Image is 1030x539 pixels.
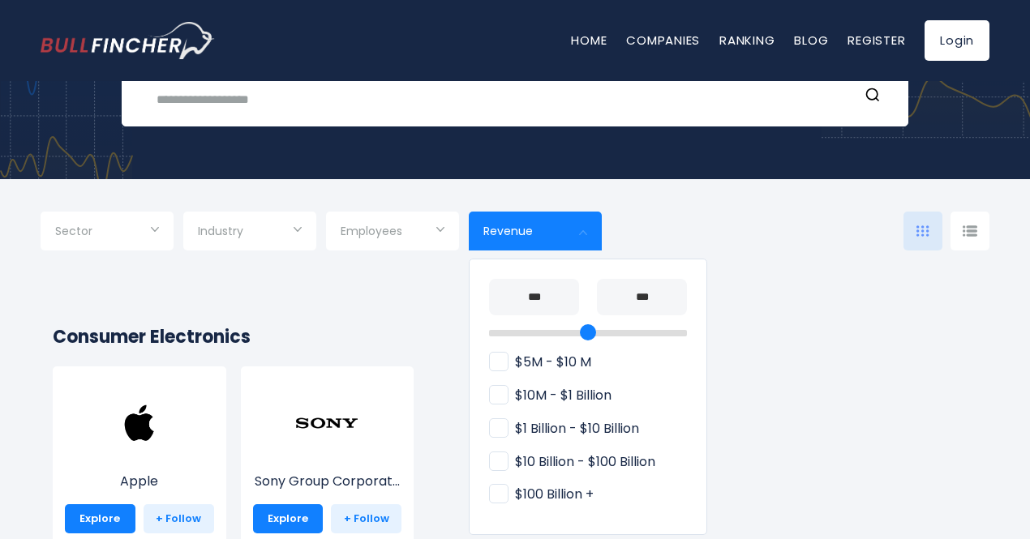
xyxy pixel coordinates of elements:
[626,32,700,49] a: Companies
[719,32,775,49] a: Ranking
[489,354,591,371] span: $5M - $10 M
[489,486,594,503] span: $100 Billion +
[925,20,989,61] a: Login
[41,22,215,59] a: Go to homepage
[489,421,639,438] span: $1 Billion - $10 Billion
[794,32,828,49] a: Blog
[41,22,215,59] img: bullfincher logo
[848,32,905,49] a: Register
[483,224,533,238] span: Revenue
[571,32,607,49] a: Home
[489,454,655,471] span: $10 Billion - $100 Billion
[489,387,612,404] span: $10M - $1 Billion
[862,86,883,107] button: Search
